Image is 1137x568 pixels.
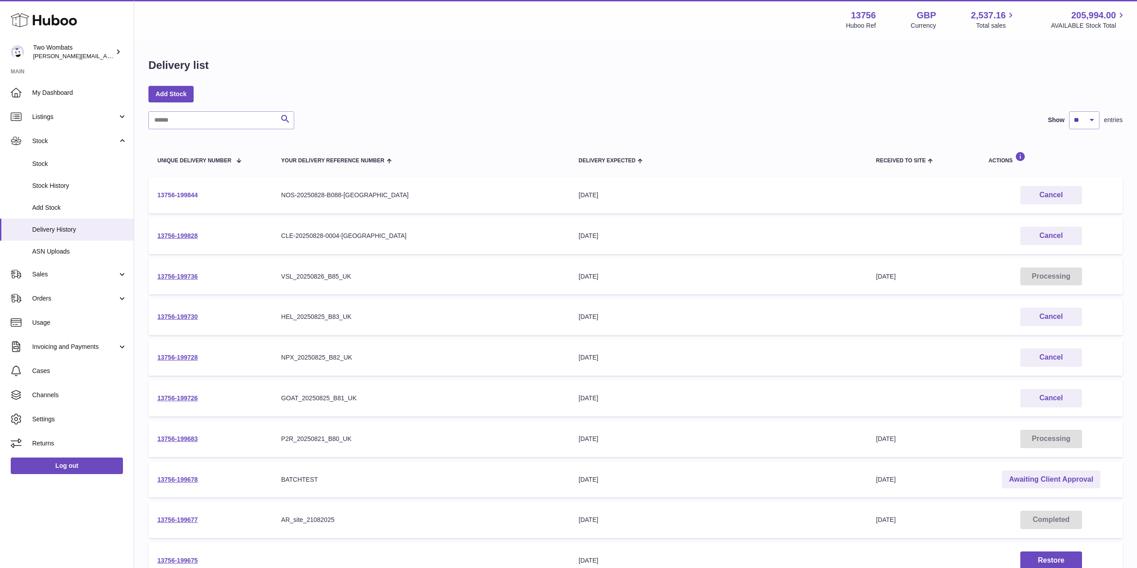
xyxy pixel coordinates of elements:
div: VSL_20250826_B85_UK [281,272,561,281]
button: Cancel [1020,227,1082,245]
div: NOS-20250828-B088-[GEOGRAPHIC_DATA] [281,191,561,199]
a: Add Stock [148,86,194,102]
span: AVAILABLE Stock Total [1051,21,1126,30]
span: Orders [32,294,118,303]
span: Invoicing and Payments [32,343,118,351]
div: [DATE] [579,353,858,362]
span: Channels [32,391,127,399]
div: [DATE] [579,516,858,524]
span: [DATE] [876,516,896,523]
span: Sales [32,270,118,279]
div: NPX_20250825_B82_UK [281,353,561,362]
div: [DATE] [579,232,858,240]
div: [DATE] [579,191,858,199]
div: Actions [989,152,1114,164]
a: 13756-199726 [157,394,198,402]
span: My Dashboard [32,89,127,97]
span: [DATE] [876,476,896,483]
a: 205,994.00 AVAILABLE Stock Total [1051,9,1126,30]
div: [DATE] [579,313,858,321]
span: Listings [32,113,118,121]
a: 13756-199730 [157,313,198,320]
span: 205,994.00 [1071,9,1116,21]
a: 13756-199844 [157,191,198,199]
span: Usage [32,318,127,327]
span: Unique Delivery Number [157,158,231,164]
strong: GBP [917,9,936,21]
a: 13756-199728 [157,354,198,361]
div: HEL_20250825_B83_UK [281,313,561,321]
span: Total sales [976,21,1016,30]
div: [DATE] [579,435,858,443]
button: Cancel [1020,308,1082,326]
span: Stock [32,137,118,145]
h1: Delivery list [148,58,209,72]
a: Awaiting Client Approval [1002,471,1100,489]
div: Huboo Ref [846,21,876,30]
span: Stock [32,160,127,168]
div: GOAT_20250825_B81_UK [281,394,561,403]
strong: 13756 [851,9,876,21]
button: Cancel [1020,186,1082,204]
img: philip.carroll@twowombats.com [11,45,24,59]
span: [DATE] [876,273,896,280]
a: 13756-199736 [157,273,198,280]
a: 13756-199678 [157,476,198,483]
span: Add Stock [32,203,127,212]
div: Two Wombats [33,43,114,60]
span: Returns [32,439,127,448]
span: entries [1104,116,1123,124]
span: Delivery Expected [579,158,635,164]
a: 2,537.16 Total sales [971,9,1016,30]
a: 13756-199828 [157,232,198,239]
div: [DATE] [579,556,858,565]
div: Currency [911,21,936,30]
a: 13756-199683 [157,435,198,442]
button: Cancel [1020,348,1082,367]
div: [DATE] [579,272,858,281]
label: Show [1048,116,1065,124]
a: 13756-199677 [157,516,198,523]
span: 2,537.16 [971,9,1006,21]
span: [PERSON_NAME][EMAIL_ADDRESS][PERSON_NAME][DOMAIN_NAME] [33,52,227,59]
div: [DATE] [579,475,858,484]
span: Settings [32,415,127,424]
div: P2R_20250821_B80_UK [281,435,561,443]
span: Received to Site [876,158,926,164]
div: CLE-20250828-0004-[GEOGRAPHIC_DATA] [281,232,561,240]
span: Delivery History [32,225,127,234]
span: Cases [32,367,127,375]
span: Your Delivery Reference Number [281,158,385,164]
div: [DATE] [579,394,858,403]
span: [DATE] [876,435,896,442]
a: Log out [11,458,123,474]
a: 13756-199675 [157,557,198,564]
button: Cancel [1020,389,1082,407]
span: ASN Uploads [32,247,127,256]
div: AR_site_21082025 [281,516,561,524]
div: BATCHTEST [281,475,561,484]
span: Stock History [32,182,127,190]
